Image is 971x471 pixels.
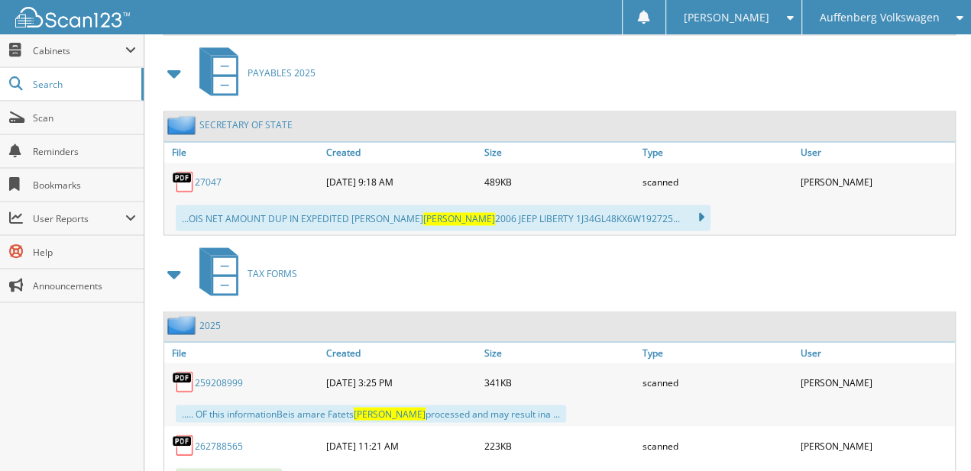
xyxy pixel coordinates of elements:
span: PAYABLES 2025 [248,66,316,79]
a: 259208999 [195,376,243,389]
a: Type [639,342,797,363]
a: SECRETARY OF STATE [199,118,293,131]
div: ...OIS NET AMOUNT DUP IN EXPEDITED [PERSON_NAME] 2006 JEEP LIBERTY 1J34GL48KX6W192725... [176,205,710,231]
span: Help [33,246,136,259]
div: scanned [639,166,797,197]
span: [PERSON_NAME] [354,407,426,420]
a: 2025 [199,318,221,331]
a: 262788565 [195,439,243,452]
a: 27047 [195,176,222,189]
div: ..... OF this informationBeis amare Fatets processed and may result ina ... [176,405,566,422]
img: folder2.png [167,115,199,134]
div: scanned [639,430,797,460]
img: PDF.png [172,370,195,393]
span: Search [33,78,134,91]
a: File [164,342,322,363]
span: [PERSON_NAME] [684,13,769,22]
a: Size [481,342,639,363]
span: Scan [33,111,136,124]
span: Announcements [33,279,136,292]
img: PDF.png [172,170,195,193]
span: [PERSON_NAME] [423,212,495,225]
span: Bookmarks [33,179,136,192]
span: Cabinets [33,44,125,57]
div: [PERSON_NAME] [797,166,955,197]
span: TAX FORMS [248,266,297,279]
img: scan123-logo-white.svg [15,7,130,27]
div: [DATE] 9:18 AM [322,166,481,197]
div: [PERSON_NAME] [797,366,955,397]
a: User [797,342,955,363]
span: Auffenberg Volkswagen [819,13,939,22]
div: [DATE] 3:25 PM [322,366,481,397]
a: Size [481,142,639,163]
a: PAYABLES 2025 [190,43,316,103]
a: Created [322,342,481,363]
div: 223KB [481,430,639,460]
a: TAX FORMS [190,243,297,303]
span: User Reports [33,212,125,225]
a: Type [639,142,797,163]
img: folder2.png [167,315,199,334]
div: [PERSON_NAME] [797,430,955,460]
div: scanned [639,366,797,397]
div: 489KB [481,166,639,197]
a: Created [322,142,481,163]
a: File [164,142,322,163]
img: PDF.png [172,434,195,456]
div: 341KB [481,366,639,397]
a: User [797,142,955,163]
iframe: Chat Widget [895,398,971,471]
div: [DATE] 11:21 AM [322,430,481,460]
span: Reminders [33,145,136,158]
